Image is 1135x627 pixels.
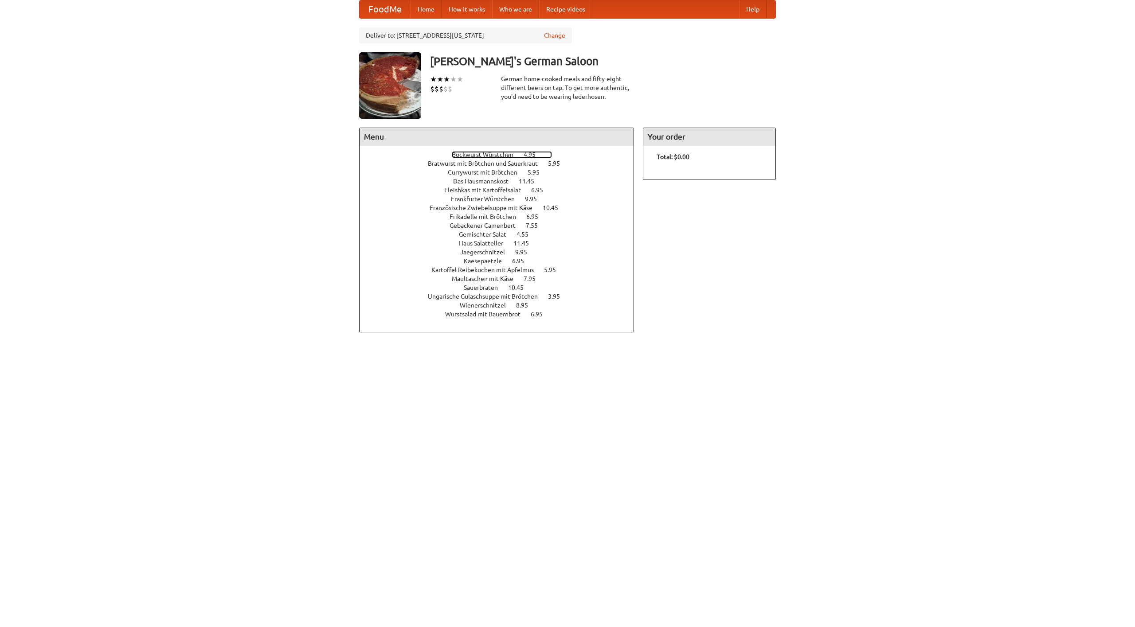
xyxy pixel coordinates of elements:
[528,169,548,176] span: 5.95
[439,84,443,94] li: $
[460,249,514,256] span: Jaegerschnitzel
[459,240,545,247] a: Haus Salatteller 11.45
[459,231,545,238] a: Gemischter Salat 4.55
[359,27,572,43] div: Deliver to: [STREET_ADDRESS][US_STATE]
[531,187,552,194] span: 6.95
[452,151,552,158] a: Bockwurst Würstchen 4.95
[451,195,524,203] span: Frankfurter Würstchen
[657,153,689,160] b: Total: $0.00
[443,74,450,84] li: ★
[464,257,540,265] a: Kaesepaetzle 6.95
[448,84,452,94] li: $
[548,160,569,167] span: 5.95
[428,160,576,167] a: Bratwurst mit Brötchen und Sauerkraut 5.95
[430,52,776,70] h3: [PERSON_NAME]'s German Saloon
[450,74,457,84] li: ★
[544,31,565,40] a: Change
[525,195,546,203] span: 9.95
[457,74,463,84] li: ★
[543,204,567,211] span: 10.45
[431,266,543,273] span: Kartoffel Reibekuchen mit Apfelmus
[464,257,511,265] span: Kaesepaetzle
[512,257,533,265] span: 6.95
[359,52,421,119] img: angular.jpg
[464,284,540,291] a: Sauerbraten 10.45
[430,204,575,211] a: Französische Zwiebelsuppe mit Käse 10.45
[515,249,536,256] span: 9.95
[524,275,544,282] span: 7.95
[445,311,559,318] a: Wurstsalad mit Bauernbrot 6.95
[428,293,576,300] a: Ungarische Gulaschsuppe mit Brötchen 3.95
[430,204,541,211] span: Französische Zwiebelsuppe mit Käse
[448,169,526,176] span: Currywurst mit Brötchen
[459,231,515,238] span: Gemischter Salat
[443,84,448,94] li: $
[450,213,555,220] a: Frikadelle mit Brötchen 6.95
[526,213,547,220] span: 6.95
[450,213,525,220] span: Frikadelle mit Brötchen
[360,128,634,146] h4: Menu
[524,151,544,158] span: 4.95
[544,266,565,273] span: 5.95
[452,275,522,282] span: Maultaschen mit Käse
[460,302,515,309] span: Wienerschnitzel
[517,231,537,238] span: 4.55
[459,240,512,247] span: Haus Salatteller
[460,302,544,309] a: Wienerschnitzel 8.95
[452,275,552,282] a: Maultaschen mit Käse 7.95
[428,160,547,167] span: Bratwurst mit Brötchen und Sauerkraut
[548,293,569,300] span: 3.95
[452,151,522,158] span: Bockwurst Würstchen
[453,178,517,185] span: Das Hausmannskost
[739,0,767,18] a: Help
[450,222,524,229] span: Gebackener Camenbert
[531,311,552,318] span: 6.95
[360,0,411,18] a: FoodMe
[430,84,434,94] li: $
[516,302,537,309] span: 8.95
[437,74,443,84] li: ★
[453,178,551,185] a: Das Hausmannskost 11.45
[526,222,547,229] span: 7.55
[539,0,592,18] a: Recipe videos
[444,187,560,194] a: Fleishkas mit Kartoffelsalat 6.95
[444,187,530,194] span: Fleishkas mit Kartoffelsalat
[508,284,532,291] span: 10.45
[501,74,634,101] div: German home-cooked meals and fifty-eight different beers on tap. To get more authentic, you'd nee...
[513,240,538,247] span: 11.45
[434,84,439,94] li: $
[442,0,492,18] a: How it works
[450,222,554,229] a: Gebackener Camenbert 7.55
[464,284,507,291] span: Sauerbraten
[445,311,529,318] span: Wurstsalad mit Bauernbrot
[411,0,442,18] a: Home
[460,249,544,256] a: Jaegerschnitzel 9.95
[431,266,572,273] a: Kartoffel Reibekuchen mit Apfelmus 5.95
[451,195,553,203] a: Frankfurter Würstchen 9.95
[643,128,775,146] h4: Your order
[492,0,539,18] a: Who we are
[430,74,437,84] li: ★
[448,169,556,176] a: Currywurst mit Brötchen 5.95
[519,178,543,185] span: 11.45
[428,293,547,300] span: Ungarische Gulaschsuppe mit Brötchen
